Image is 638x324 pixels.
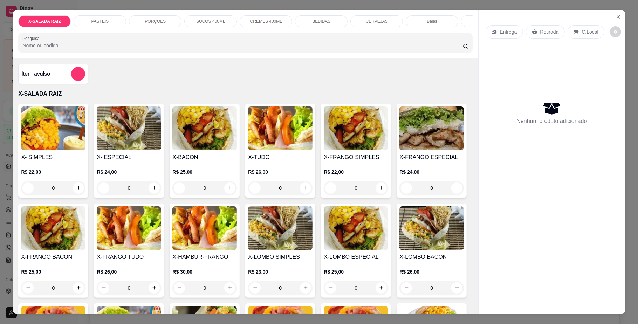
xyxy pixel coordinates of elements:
button: decrease-product-quantity [325,182,336,194]
p: R$ 22,00 [324,168,388,175]
button: add-separate-item [71,67,85,81]
button: increase-product-quantity [73,182,84,194]
p: Retirada [540,28,559,35]
button: increase-product-quantity [451,182,462,194]
button: increase-product-quantity [224,182,235,194]
h4: X-BACON [172,153,237,161]
h4: X- SIMPLES [21,153,85,161]
p: R$ 25,00 [324,268,388,275]
button: decrease-product-quantity [174,182,185,194]
h4: X-FRANGO TUDO [97,253,161,261]
h4: X-HAMBUR-FRANGO [172,253,237,261]
img: product-image [97,206,161,250]
label: Pesquisa [22,35,42,41]
input: Pesquisa [22,42,462,49]
p: C.Local [582,28,598,35]
button: decrease-product-quantity [401,282,412,294]
h4: X-LOMBO SIMPLES [248,253,313,261]
img: product-image [97,106,161,150]
img: product-image [399,106,464,150]
p: R$ 22,00 [21,168,85,175]
p: X-SALADA RAIZ [18,90,472,98]
h4: X-FRANGO SIMPLES [324,153,388,161]
h4: X-TUDO [248,153,313,161]
img: product-image [248,106,313,150]
img: product-image [324,206,388,250]
p: X-SALADA RAIZ [28,19,61,24]
button: increase-product-quantity [376,282,387,294]
img: product-image [21,106,85,150]
p: Balas [427,19,437,24]
button: increase-product-quantity [73,282,84,294]
button: increase-product-quantity [451,282,462,294]
button: decrease-product-quantity [401,182,412,194]
img: product-image [172,106,237,150]
img: product-image [248,206,313,250]
button: increase-product-quantity [300,182,311,194]
h4: X- ESPECIAL [97,153,161,161]
button: decrease-product-quantity [98,282,109,294]
img: product-image [21,206,85,250]
h4: X-LOMBO BACON [399,253,464,261]
p: CREMES 400ML [250,19,282,24]
p: CERVEJAS [366,19,388,24]
h4: X-FRANGO ESPECIAL [399,153,464,161]
button: decrease-product-quantity [249,282,261,294]
button: increase-product-quantity [149,282,160,294]
p: R$ 26,00 [399,268,464,275]
p: R$ 24,00 [97,168,161,175]
p: R$ 26,00 [248,168,313,175]
p: PORÇÕES [145,19,166,24]
h4: Item avulso [21,70,50,78]
p: R$ 30,00 [172,268,237,275]
button: Close [613,11,624,22]
p: R$ 24,00 [399,168,464,175]
button: increase-product-quantity [224,282,235,294]
p: R$ 23,00 [248,268,313,275]
button: decrease-product-quantity [325,282,336,294]
button: decrease-product-quantity [610,26,621,37]
button: increase-product-quantity [376,182,387,194]
button: increase-product-quantity [300,282,311,294]
p: Entrega [500,28,517,35]
button: decrease-product-quantity [22,282,34,294]
img: product-image [324,106,388,150]
button: decrease-product-quantity [98,182,109,194]
p: R$ 26,00 [97,268,161,275]
p: BEBIDAS [312,19,330,24]
img: product-image [172,206,237,250]
button: decrease-product-quantity [22,182,34,194]
p: PASTEIS [91,19,109,24]
h4: X-LOMBO ESPECIAL [324,253,388,261]
h4: X-FRANGO BACON [21,253,85,261]
button: decrease-product-quantity [174,282,185,294]
p: SUCOS 400ML [196,19,225,24]
p: R$ 25,00 [21,268,85,275]
img: product-image [399,206,464,250]
button: increase-product-quantity [149,182,160,194]
p: R$ 25,00 [172,168,237,175]
p: Nenhum produto adicionado [517,117,587,125]
button: decrease-product-quantity [249,182,261,194]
